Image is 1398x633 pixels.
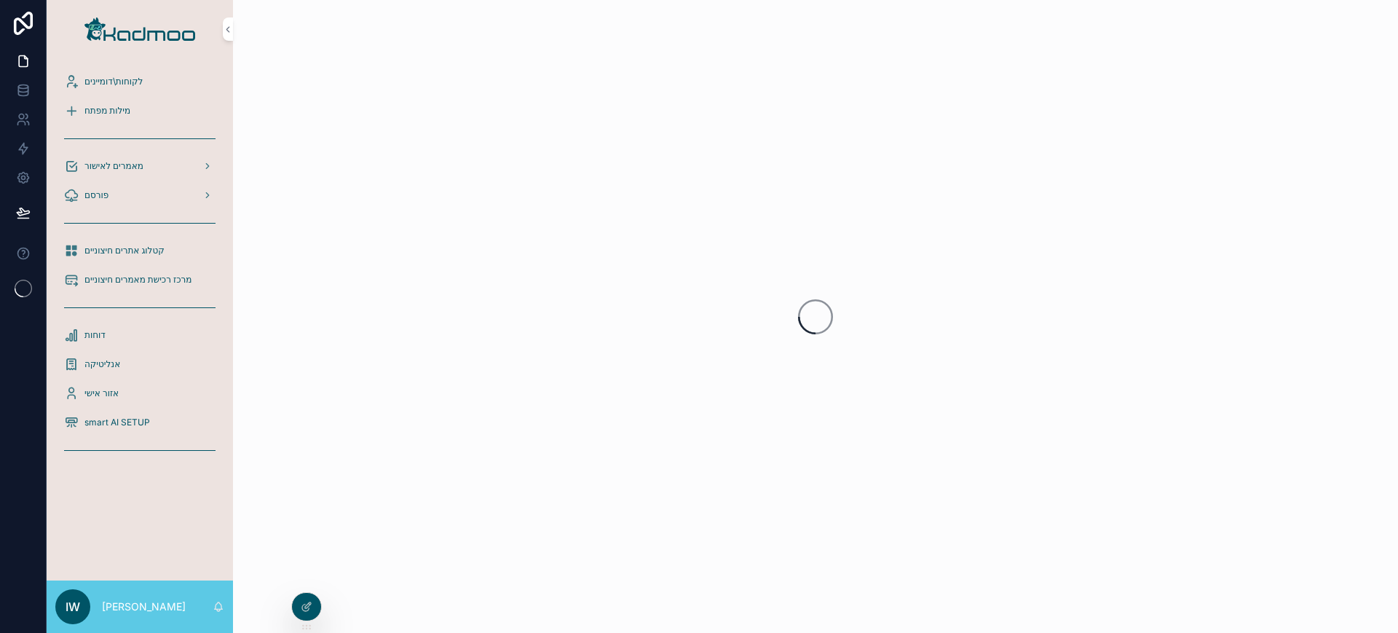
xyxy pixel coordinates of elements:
a: דוחות [55,322,224,348]
span: אנליטיקה [84,358,120,370]
span: smart AI SETUP [84,417,150,428]
span: מאמרים לאישור [84,160,143,172]
span: אזור אישי [84,388,119,399]
span: מילות מפתח [84,105,130,117]
a: smart AI SETUP [55,409,224,436]
div: scrollable content [47,58,233,481]
img: App logo [84,17,195,41]
span: פורסם [84,189,108,201]
a: אזור אישי [55,380,224,406]
a: מאמרים לאישור [55,153,224,179]
span: דוחות [84,329,106,341]
a: לקוחות\דומיינים [55,68,224,95]
p: [PERSON_NAME] [102,599,186,614]
span: iw [66,598,80,616]
a: פורסם [55,182,224,208]
span: מרכז רכישת מאמרים חיצוניים [84,274,191,286]
a: מרכז רכישת מאמרים חיצוניים [55,267,224,293]
span: לקוחות\דומיינים [84,76,143,87]
a: קטלוג אתרים חיצוניים [55,237,224,264]
span: קטלוג אתרים חיצוניים [84,245,165,256]
a: אנליטיקה [55,351,224,377]
a: מילות מפתח [55,98,224,124]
